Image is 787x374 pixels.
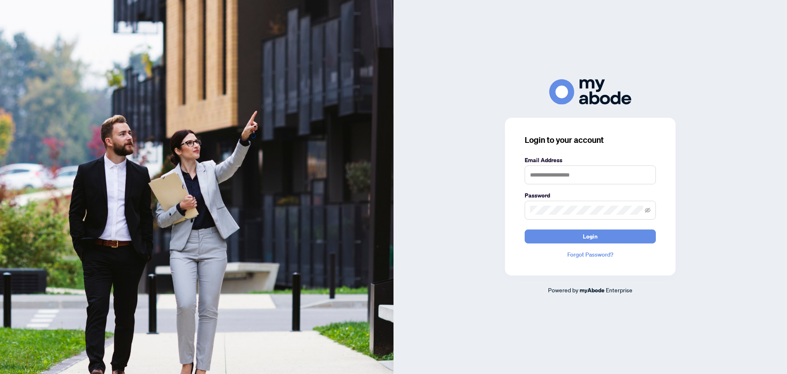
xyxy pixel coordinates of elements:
[525,191,656,200] label: Password
[606,286,632,294] span: Enterprise
[525,250,656,259] a: Forgot Password?
[549,79,631,104] img: ma-logo
[525,156,656,165] label: Email Address
[645,207,651,213] span: eye-invisible
[580,286,605,295] a: myAbode
[548,286,578,294] span: Powered by
[525,229,656,243] button: Login
[525,134,656,146] h3: Login to your account
[583,230,598,243] span: Login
